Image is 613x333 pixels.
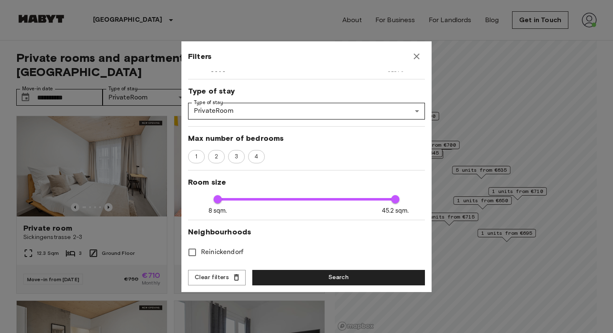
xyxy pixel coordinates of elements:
[188,86,425,96] span: Type of stay
[250,153,263,161] span: 4
[191,153,202,161] span: 1
[382,206,409,215] span: 45.2 sqm.
[194,99,223,106] label: Type of stay
[188,227,425,237] span: Neighbourhoods
[188,103,425,119] div: PrivateRoom
[210,153,223,161] span: 2
[230,153,243,161] span: 3
[228,150,245,163] div: 3
[209,206,227,215] span: 8 sqm.
[188,51,211,61] span: Filters
[188,133,425,143] span: Max number of bedrooms
[188,270,246,285] button: Clear filters
[248,150,265,163] div: 4
[188,150,205,163] div: 1
[252,270,425,285] button: Search
[201,247,244,257] span: Reinickendorf
[208,150,225,163] div: 2
[188,177,425,187] span: Room size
